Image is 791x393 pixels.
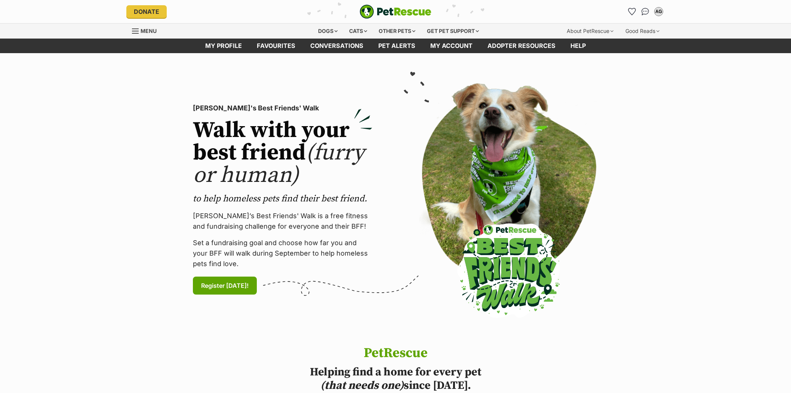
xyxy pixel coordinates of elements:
a: conversations [303,39,371,53]
div: About PetRescue [561,24,619,39]
h2: Helping find a home for every pet since [DATE]. [280,365,511,392]
a: Menu [132,24,162,37]
a: Adopter resources [480,39,563,53]
a: PetRescue [360,4,431,19]
a: Favourites [249,39,303,53]
span: (furry or human) [193,139,364,189]
img: logo-e224e6f780fb5917bec1dbf3a21bbac754714ae5b6737aabdf751b685950b380.svg [360,4,431,19]
h1: PetRescue [280,346,511,361]
span: Menu [141,28,157,34]
img: chat-41dd97257d64d25036548639549fe6c8038ab92f7586957e7f3b1b290dea8141.svg [641,8,649,15]
i: (that needs one) [320,378,404,393]
a: Favourites [626,6,638,18]
div: Dogs [313,24,343,39]
ul: Account quick links [626,6,665,18]
a: Donate [126,5,167,18]
a: Pet alerts [371,39,423,53]
div: Get pet support [422,24,484,39]
a: Register [DATE]! [193,277,257,295]
a: My account [423,39,480,53]
div: Other pets [373,24,421,39]
button: My account [653,6,665,18]
a: Help [563,39,593,53]
a: Conversations [639,6,651,18]
div: Good Reads [620,24,665,39]
p: Set a fundraising goal and choose how far you and your BFF will walk during September to help hom... [193,238,372,269]
a: My profile [198,39,249,53]
div: Cats [344,24,372,39]
h2: Walk with your best friend [193,119,372,187]
p: [PERSON_NAME]’s Best Friends' Walk is a free fitness and fundraising challenge for everyone and t... [193,211,372,232]
p: [PERSON_NAME]'s Best Friends' Walk [193,103,372,113]
div: AG [655,8,662,15]
p: to help homeless pets find their best friend. [193,193,372,205]
span: Register [DATE]! [201,281,249,290]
